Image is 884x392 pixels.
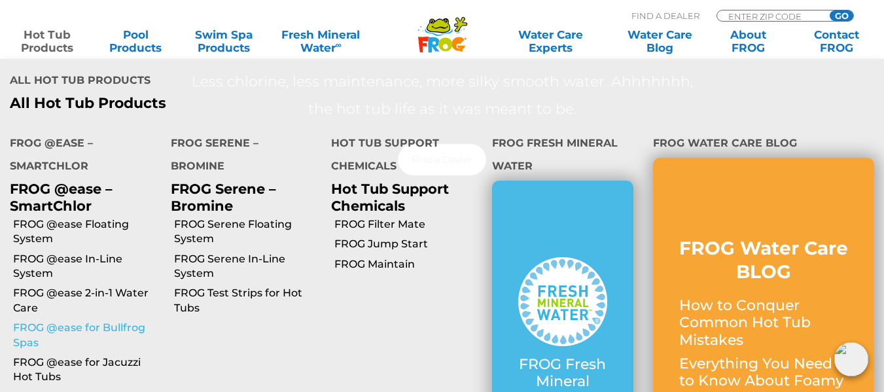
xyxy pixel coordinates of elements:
[331,181,472,213] p: Hot Tub Support Chemicals
[336,40,342,50] sup: ∞
[13,217,161,247] a: FROG @ease Floating System
[653,132,874,158] h4: FROG Water Care Blog
[278,28,364,54] a: Fresh MineralWater∞
[101,28,170,54] a: PoolProducts
[331,132,472,181] h4: Hot Tub Support Chemicals
[13,28,82,54] a: Hot TubProducts
[495,28,606,54] a: Water CareExperts
[13,286,161,315] a: FROG @ease 2-in-1 Water Care
[10,132,151,181] h4: FROG @ease – SmartChlor
[802,28,871,54] a: ContactFROG
[727,10,815,22] input: Zip Code Form
[171,132,312,181] h4: FROG Serene – Bromine
[10,95,433,112] a: All Hot Tub Products
[626,28,694,54] a: Water CareBlog
[190,28,258,54] a: Swim SpaProducts
[13,321,161,350] a: FROG @ease for Bullfrog Spas
[13,355,161,385] a: FROG @ease for Jacuzzi Hot Tubs
[334,237,482,251] a: FROG Jump Start
[10,69,433,95] h4: All Hot Tub Products
[174,217,322,247] a: FROG Serene Floating System
[834,342,868,376] img: openIcon
[13,252,161,281] a: FROG @ease In-Line System
[171,181,312,213] p: FROG Serene – Bromine
[679,236,848,284] h3: FROG Water Care BLOG
[714,28,783,54] a: AboutFROG
[174,286,322,315] a: FROG Test Strips for Hot Tubs
[631,10,699,22] p: Find A Dealer
[492,132,633,181] h4: FROG Fresh Mineral Water
[10,181,151,213] p: FROG @ease – SmartChlor
[679,297,848,349] p: How to Conquer Common Hot Tub Mistakes
[334,257,482,272] a: FROG Maintain
[174,252,322,281] a: FROG Serene In-Line System
[334,217,482,232] a: FROG Filter Mate
[830,10,853,21] input: GO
